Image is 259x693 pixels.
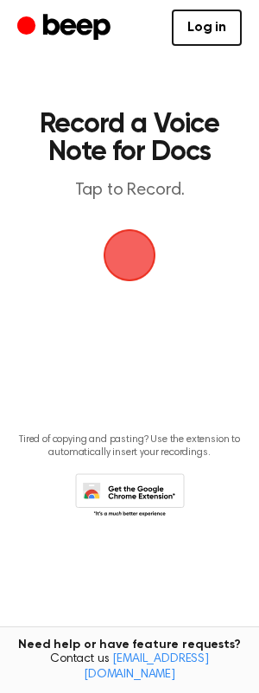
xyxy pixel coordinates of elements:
a: [EMAIL_ADDRESS][DOMAIN_NAME] [84,653,209,681]
img: Beep Logo [104,229,155,281]
p: Tired of copying and pasting? Use the extension to automatically insert your recordings. [14,433,245,459]
p: Tap to Record. [31,180,228,202]
h1: Record a Voice Note for Docs [31,111,228,166]
a: Log in [172,10,242,46]
a: Beep [17,11,115,45]
span: Contact us [10,652,249,683]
